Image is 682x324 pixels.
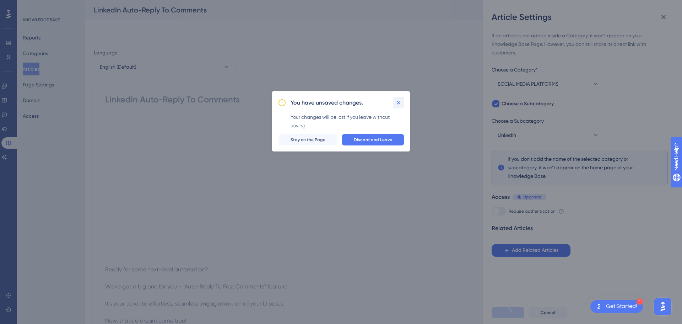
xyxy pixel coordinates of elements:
img: launcher-image-alternative-text [595,302,603,311]
iframe: UserGuiding AI Assistant Launcher [652,296,673,317]
span: Stay on the Page [291,137,325,143]
div: 1 [637,298,643,305]
span: Discard and Leave [354,137,392,143]
div: Your changes will be lost if you leave without saving. [291,113,404,130]
span: Need Help? [17,2,44,10]
h2: You have unsaved changes. [291,99,363,107]
div: Open Get Started! checklist, remaining modules: 1 [590,300,643,313]
div: Get Started! [606,303,637,310]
